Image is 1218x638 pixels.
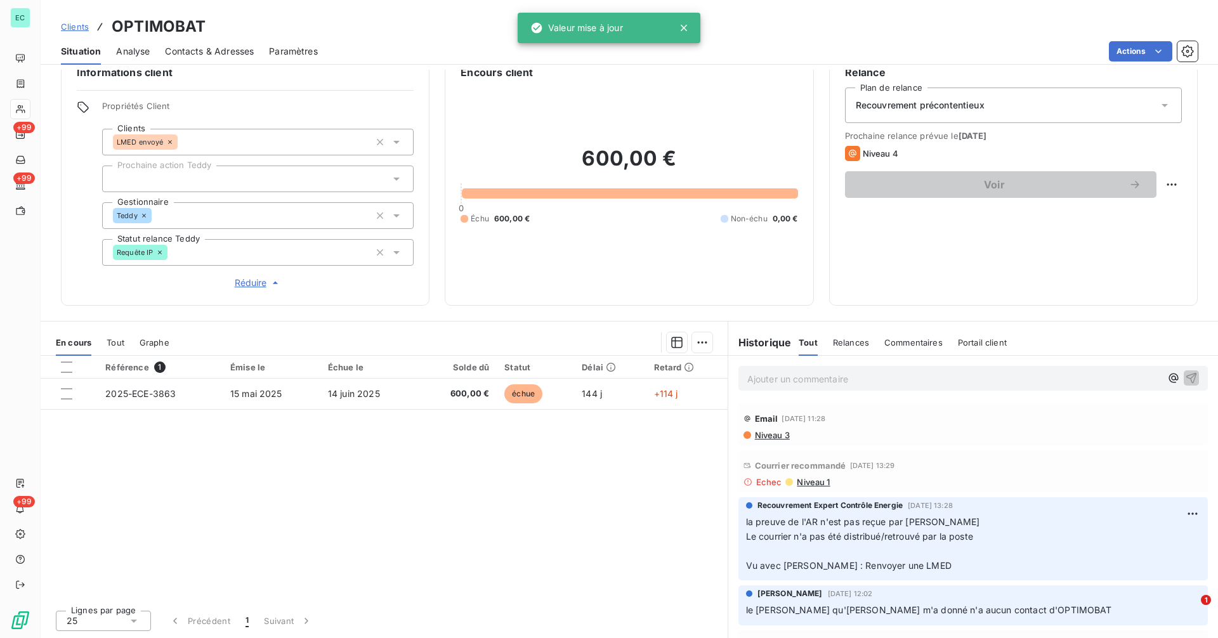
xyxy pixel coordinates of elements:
[860,179,1129,190] span: Voir
[61,22,89,32] span: Clients
[746,560,952,571] span: Vu avec [PERSON_NAME] : Renvoyer une LMED
[754,430,790,440] span: Niveau 3
[13,496,35,507] span: +99
[461,146,797,184] h2: 600,00 €
[494,213,530,225] span: 600,00 €
[755,460,846,471] span: Courrier recommandé
[782,415,825,422] span: [DATE] 11:28
[102,276,414,290] button: Réduire
[757,500,903,511] span: Recouvrement Expert Contrôle Energie
[269,45,318,58] span: Paramètres
[230,388,282,399] span: 15 mai 2025
[746,604,1112,615] span: le [PERSON_NAME] qu'[PERSON_NAME] m'a donné n'a aucun contact d'OPTIMOBAT
[1201,595,1211,605] span: 1
[845,131,1182,141] span: Prochaine relance prévue le
[112,15,206,38] h3: OPTIMOBAT
[117,249,154,256] span: Requête IP
[773,213,798,225] span: 0,00 €
[1175,595,1205,625] iframe: Intercom live chat
[235,277,282,289] span: Réduire
[77,65,414,80] h6: Informations client
[755,413,778,424] span: Email
[863,148,898,159] span: Niveau 4
[799,337,818,348] span: Tout
[796,477,830,487] span: Niveau 1
[56,337,91,348] span: En cours
[154,361,166,373] span: 1
[582,362,638,372] div: Délai
[828,590,873,597] span: [DATE] 12:02
[582,388,602,399] span: 144 j
[328,388,380,399] span: 14 juin 2025
[67,615,77,627] span: 25
[161,608,238,634] button: Précédent
[1109,41,1172,62] button: Actions
[107,337,124,348] span: Tout
[61,45,101,58] span: Situation
[246,615,249,627] span: 1
[165,45,254,58] span: Contacts & Adresses
[504,362,566,372] div: Statut
[105,361,215,373] div: Référence
[10,8,30,28] div: EC
[13,173,35,184] span: +99
[152,210,162,221] input: Ajouter une valeur
[105,388,176,399] span: 2025-ECE-3863
[959,131,987,141] span: [DATE]
[504,384,542,403] span: échue
[256,608,320,634] button: Suivant
[117,212,138,219] span: Teddy
[884,337,943,348] span: Commentaires
[178,136,188,148] input: Ajouter une valeur
[426,387,489,400] span: 600,00 €
[746,531,973,542] span: Le courrier n'a pas été distribué/retrouvé par la poste
[116,45,150,58] span: Analyse
[845,171,1156,198] button: Voir
[728,335,792,350] h6: Historique
[654,388,678,399] span: +114 j
[10,610,30,630] img: Logo LeanPay
[757,588,823,599] span: [PERSON_NAME]
[113,173,123,185] input: Ajouter une valeur
[850,462,895,469] span: [DATE] 13:29
[102,101,414,119] span: Propriétés Client
[426,362,489,372] div: Solde dû
[731,213,768,225] span: Non-échu
[654,362,720,372] div: Retard
[328,362,410,372] div: Échue le
[530,16,623,39] div: Valeur mise à jour
[958,337,1007,348] span: Portail client
[833,337,869,348] span: Relances
[471,213,489,225] span: Échu
[238,608,256,634] button: 1
[167,247,178,258] input: Ajouter une valeur
[845,65,1182,80] h6: Relance
[117,138,164,146] span: LMED envoyé
[13,122,35,133] span: +99
[908,502,953,509] span: [DATE] 13:28
[61,20,89,33] a: Clients
[461,65,533,80] h6: Encours client
[756,477,782,487] span: Echec
[459,203,464,213] span: 0
[746,516,980,527] span: la preuve de l'AR n'est pas reçue par [PERSON_NAME]
[230,362,313,372] div: Émise le
[856,99,985,112] span: Recouvrement précontentieux
[140,337,169,348] span: Graphe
